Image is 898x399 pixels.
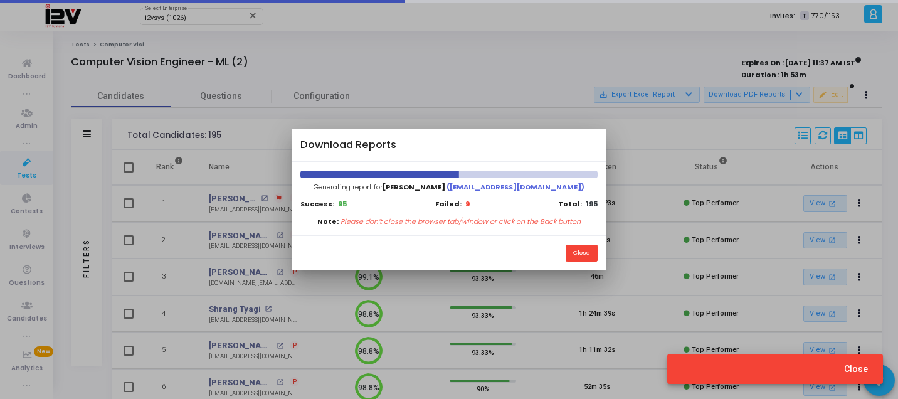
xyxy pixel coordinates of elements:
[446,182,584,192] span: ([EMAIL_ADDRESS][DOMAIN_NAME])
[317,216,339,227] b: Note:
[300,137,396,153] h4: Download Reports
[314,182,585,192] span: Generating report for
[338,199,347,209] b: 95
[586,199,598,209] b: 195
[383,182,445,192] span: [PERSON_NAME]
[341,216,581,227] p: Please don’t close the browser tab/window or click on the Back button
[300,199,334,209] b: Success:
[834,358,878,380] button: Close
[465,199,470,210] b: 9
[558,199,582,209] b: Total:
[435,199,462,210] b: Failed:
[566,245,598,262] button: Close
[844,364,868,374] span: Close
